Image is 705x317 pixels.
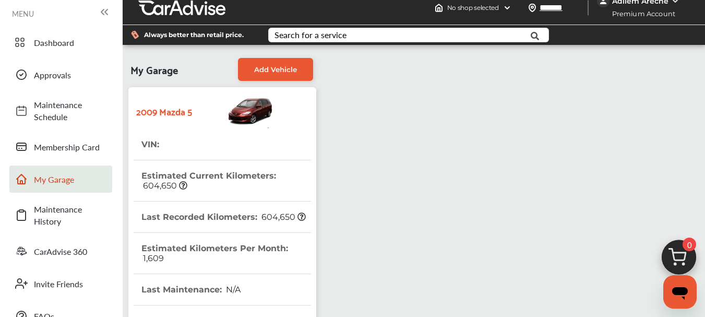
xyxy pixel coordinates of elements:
[34,141,107,153] span: Membership Card
[34,278,107,290] span: Invite Friends
[238,58,313,81] a: Add Vehicle
[34,99,107,123] span: Maintenance Schedule
[9,238,112,265] a: CarAdvise 360
[131,30,139,39] img: dollor_label_vector.a70140d1.svg
[141,274,241,305] th: Last Maintenance :
[528,4,536,12] img: location_vector.a44bc228.svg
[9,166,112,193] a: My Garage
[141,129,161,160] th: VIN :
[683,238,696,251] span: 0
[9,93,112,128] a: Maintenance Schedule
[503,4,511,12] img: header-down-arrow.9dd2ce7d.svg
[144,32,244,38] span: Always better than retail price.
[130,58,178,81] span: My Garage
[254,65,297,74] span: Add Vehicle
[447,4,499,12] span: No shop selected
[598,8,683,19] span: Premium Account
[9,29,112,56] a: Dashboard
[9,270,112,297] a: Invite Friends
[12,9,34,18] span: MENU
[654,235,704,285] img: cart_icon.3d0951e8.svg
[274,31,346,39] div: Search for a service
[34,69,107,81] span: Approvals
[136,103,192,119] strong: 2009 Mazda 5
[34,37,107,49] span: Dashboard
[9,61,112,88] a: Approvals
[141,233,311,274] th: Estimated Kilometers Per Month :
[192,92,274,129] img: Vehicle
[9,133,112,160] a: Membership Card
[224,285,241,295] span: N/A
[9,198,112,232] a: Maintenance History
[34,203,107,227] span: Maintenance History
[34,173,107,185] span: My Garage
[141,202,306,232] th: Last Recorded Kilometers :
[435,4,443,12] img: header-home-logo.8d720a4f.svg
[141,253,164,263] span: 1,609
[34,245,107,257] span: CarAdvise 360
[141,181,187,191] span: 604,650
[141,160,311,201] th: Estimated Current Kilometers :
[260,212,306,222] span: 604,650
[663,275,697,309] iframe: Botón para iniciar la ventana de mensajería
